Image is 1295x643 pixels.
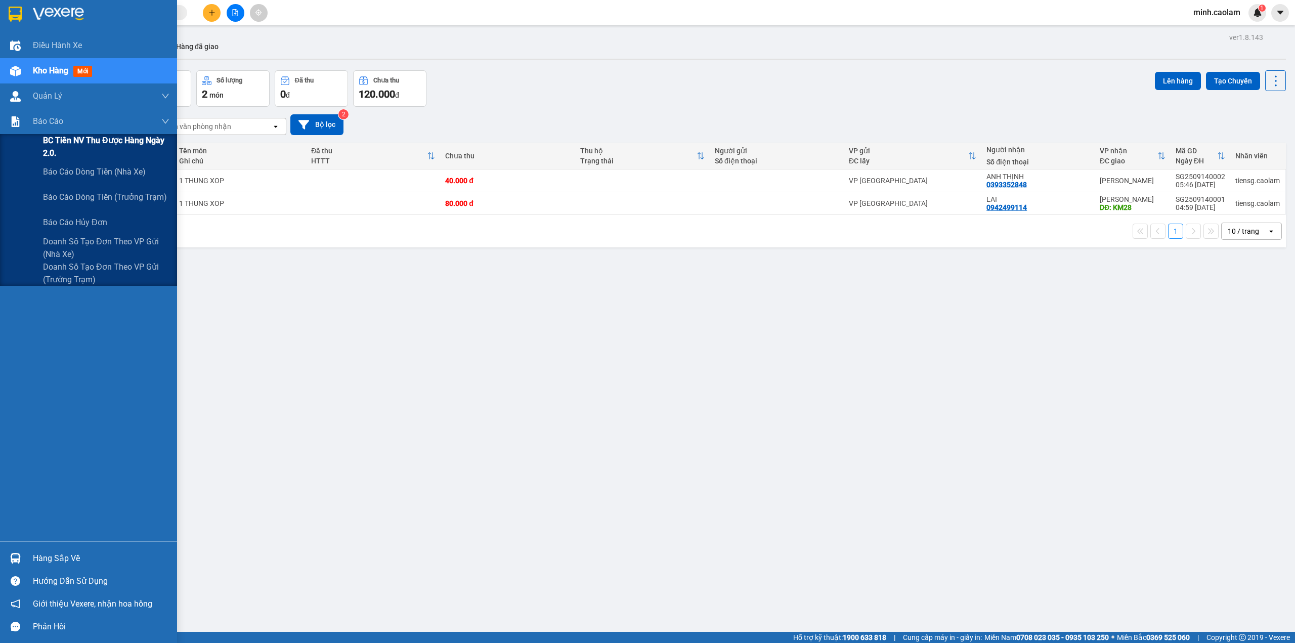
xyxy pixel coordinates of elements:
div: Tên món [179,147,301,155]
button: Số lượng2món [196,70,270,107]
div: Người gửi [715,147,839,155]
button: plus [203,4,221,22]
span: down [161,117,169,125]
span: đ [395,91,399,99]
div: Số lượng [217,77,242,84]
div: tiensg.caolam [1235,199,1280,207]
span: 2 [202,88,207,100]
span: aim [255,9,262,16]
div: [PERSON_NAME] [1100,195,1165,203]
div: Đã thu [295,77,314,84]
span: Điều hành xe [33,39,82,52]
span: | [1197,632,1199,643]
div: Chưa thu [445,152,570,160]
strong: 0708 023 035 - 0935 103 250 [1016,633,1109,641]
span: Báo cáo dòng tiền (trưởng trạm) [43,191,167,203]
img: solution-icon [10,116,21,127]
div: Ghi chú [179,157,301,165]
div: 0942499114 [986,203,1027,211]
button: Đã thu0đ [275,70,348,107]
div: Nhân viên [1235,152,1280,160]
div: Hướng dẫn sử dụng [33,574,169,589]
div: ĐC giao [1100,157,1157,165]
span: caret-down [1276,8,1285,17]
div: HTTT [311,157,427,165]
div: VP [GEOGRAPHIC_DATA] [849,199,976,207]
div: VP gửi [849,147,968,155]
span: message [11,622,20,631]
img: logo-vxr [9,7,22,22]
strong: 1900 633 818 [843,633,886,641]
span: Báo cáo [33,115,63,127]
span: Miền Nam [984,632,1109,643]
span: 120.000 [359,88,395,100]
span: file-add [232,9,239,16]
div: Người nhận [986,146,1090,154]
sup: 2 [338,109,349,119]
span: down [161,92,169,100]
div: Phản hồi [33,619,169,634]
div: Số điện thoại [715,157,839,165]
div: DĐ: KM28 [1100,203,1165,211]
span: Báo cáo dòng tiền (nhà xe) [43,165,146,178]
span: Cung cấp máy in - giấy in: [903,632,982,643]
span: Hỗ trợ kỹ thuật: [793,632,886,643]
div: 1 THUNG XOP [179,177,301,185]
button: Chưa thu120.000đ [353,70,426,107]
span: ⚪️ [1111,635,1114,639]
button: Bộ lọc [290,114,343,135]
div: 10 / trang [1228,226,1259,236]
div: ĐC lấy [849,157,968,165]
button: Tạo Chuyến [1206,72,1260,90]
div: 05:46 [DATE] [1176,181,1225,189]
div: Số điện thoại [986,158,1090,166]
span: Giới thiệu Vexere, nhận hoa hồng [33,597,152,610]
span: Báo cáo hủy đơn [43,216,107,229]
div: Ngày ĐH [1176,157,1217,165]
img: icon-new-feature [1253,8,1262,17]
div: 04:59 [DATE] [1176,203,1225,211]
svg: open [1267,227,1275,235]
div: 0393352848 [986,181,1027,189]
button: caret-down [1271,4,1289,22]
span: 1 [1260,5,1264,12]
span: BC Tiền NV thu được hàng ngày 2.0. [43,134,169,159]
div: tiensg.caolam [1235,177,1280,185]
div: SG2509140002 [1176,173,1225,181]
span: plus [208,9,215,16]
div: Thu hộ [580,147,697,155]
span: notification [11,599,20,609]
button: aim [250,4,268,22]
span: Doanh số tạo đơn theo VP gửi (nhà xe) [43,235,169,261]
div: Hàng sắp về [33,551,169,566]
img: warehouse-icon [10,40,21,51]
th: Toggle SortBy [844,143,981,169]
div: [PERSON_NAME] [1100,177,1165,185]
span: mới [73,66,92,77]
div: Trạng thái [580,157,697,165]
div: ANH THỊNH [986,173,1090,181]
div: 80.000 đ [445,199,570,207]
span: Miền Bắc [1117,632,1190,643]
button: 1 [1168,224,1183,239]
div: Đã thu [311,147,427,155]
div: 40.000 đ [445,177,570,185]
th: Toggle SortBy [1171,143,1230,169]
th: Toggle SortBy [306,143,440,169]
div: LAI [986,195,1090,203]
button: Lên hàng [1155,72,1201,90]
span: Kho hàng [33,66,68,75]
button: Hàng đã giao [168,34,227,59]
span: 0 [280,88,286,100]
span: Doanh số tạo đơn theo VP gửi (trưởng trạm) [43,261,169,286]
img: warehouse-icon [10,91,21,102]
sup: 1 [1259,5,1266,12]
span: question-circle [11,576,20,586]
div: SG2509140001 [1176,195,1225,203]
svg: open [272,122,280,131]
span: món [209,91,224,99]
button: file-add [227,4,244,22]
div: 1 THUNG XOP [179,199,301,207]
span: copyright [1239,634,1246,641]
div: ver 1.8.143 [1229,32,1263,43]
